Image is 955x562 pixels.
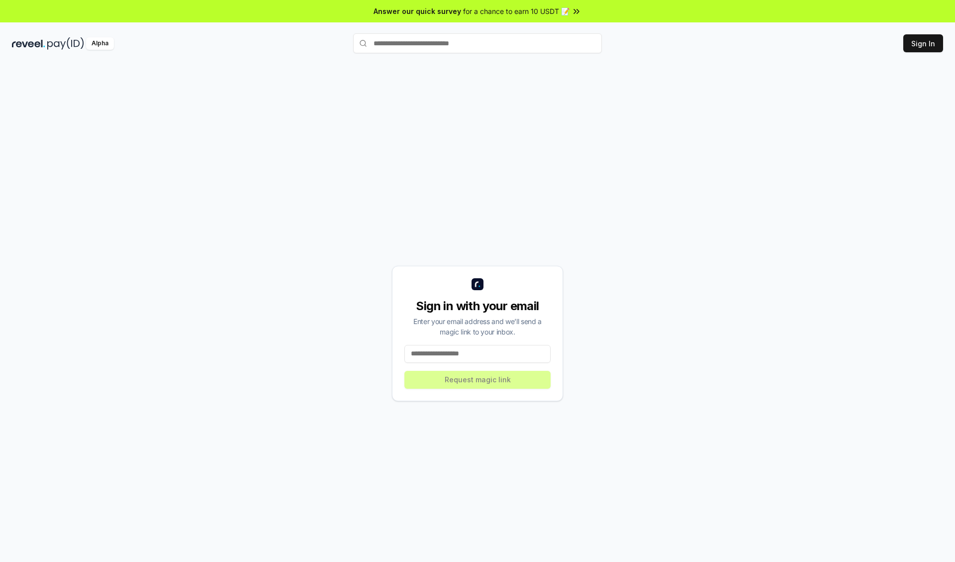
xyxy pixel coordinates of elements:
div: Alpha [86,37,114,50]
button: Sign In [903,34,943,52]
img: reveel_dark [12,37,45,50]
span: for a chance to earn 10 USDT 📝 [463,6,570,16]
img: pay_id [47,37,84,50]
span: Answer our quick survey [374,6,461,16]
div: Enter your email address and we’ll send a magic link to your inbox. [404,316,551,337]
div: Sign in with your email [404,298,551,314]
img: logo_small [472,278,483,290]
